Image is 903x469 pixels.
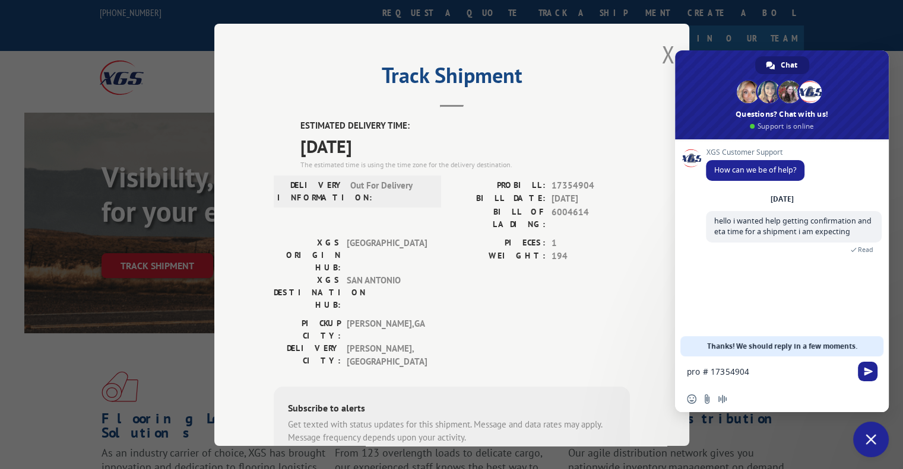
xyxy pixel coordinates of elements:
[718,394,727,404] span: Audio message
[288,417,616,444] div: Get texted with status updates for this shipment. Message and data rates may apply. Message frequ...
[661,39,674,70] button: Close modal
[781,56,797,74] span: Chat
[771,196,794,203] div: [DATE]
[277,178,344,203] label: DELIVERY INFORMATION:
[552,178,630,192] span: 17354904
[274,236,341,273] label: XGS ORIGIN HUB:
[452,178,546,192] label: PROBILL:
[687,394,696,404] span: Insert an emoji
[452,192,546,206] label: BILL DATE:
[350,178,430,203] span: Out For Delivery
[707,336,857,356] span: Thanks! We should reply in a few moments.
[552,205,630,230] span: 6004614
[300,132,630,159] span: [DATE]
[274,317,341,342] label: PICKUP CITY:
[274,273,341,311] label: XGS DESTINATION HUB:
[347,273,427,311] span: SAN ANTONIO
[858,362,877,381] span: Send
[300,119,630,133] label: ESTIMATED DELIVERY TIME:
[552,250,630,263] span: 194
[714,165,796,175] span: How can we be of help?
[714,216,872,237] span: hello i wanted help getting confirmation and eta time for a shipment i am expecting
[274,67,630,90] h2: Track Shipment
[755,56,809,74] a: Chat
[853,422,889,457] a: Close chat
[452,205,546,230] label: BILL OF LADING:
[300,159,630,170] div: The estimated time is using the time zone for the delivery destination.
[347,342,427,368] span: [PERSON_NAME] , [GEOGRAPHIC_DATA]
[552,236,630,250] span: 1
[552,192,630,206] span: [DATE]
[288,400,616,417] div: Subscribe to alerts
[858,245,873,254] span: Read
[702,394,712,404] span: Send a file
[347,317,427,342] span: [PERSON_NAME] , GA
[347,236,427,273] span: [GEOGRAPHIC_DATA]
[452,236,546,250] label: PIECES:
[706,148,804,157] span: XGS Customer Support
[687,356,853,386] textarea: Compose your message...
[274,342,341,368] label: DELIVERY CITY:
[452,250,546,263] label: WEIGHT:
